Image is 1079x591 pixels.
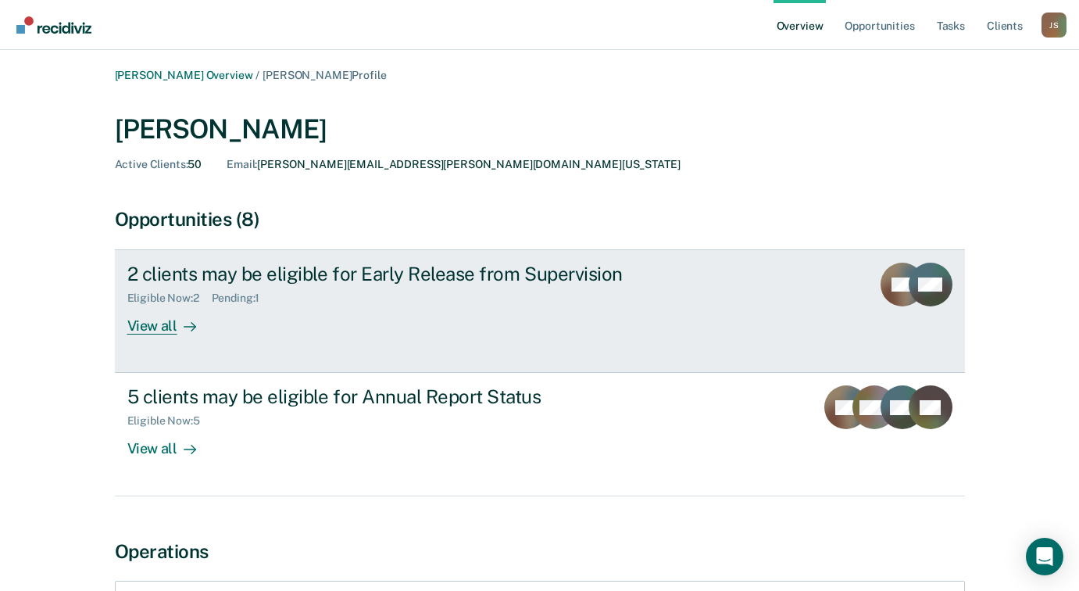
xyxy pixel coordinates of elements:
[227,158,257,170] span: Email :
[115,540,965,563] div: Operations
[127,305,215,335] div: View all
[127,385,676,408] div: 5 clients may be eligible for Annual Report Status
[263,69,386,81] span: [PERSON_NAME] Profile
[1026,538,1063,575] div: Open Intercom Messenger
[127,414,213,428] div: Eligible Now : 5
[252,69,263,81] span: /
[127,263,676,285] div: 2 clients may be eligible for Early Release from Supervision
[1041,13,1066,38] div: J S
[115,158,202,171] div: 50
[127,292,212,305] div: Eligible Now : 2
[127,428,215,458] div: View all
[115,373,965,496] a: 5 clients may be eligible for Annual Report StatusEligible Now:5View all
[115,113,965,145] div: [PERSON_NAME]
[115,208,965,231] div: Opportunities (8)
[212,292,273,305] div: Pending : 1
[227,158,680,171] div: [PERSON_NAME][EMAIL_ADDRESS][PERSON_NAME][DOMAIN_NAME][US_STATE]
[115,249,965,373] a: 2 clients may be eligible for Early Release from SupervisionEligible Now:2Pending:1View all
[115,158,188,170] span: Active Clients :
[115,69,253,81] a: [PERSON_NAME] Overview
[16,16,91,34] img: Recidiviz
[1041,13,1066,38] button: Profile dropdown button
